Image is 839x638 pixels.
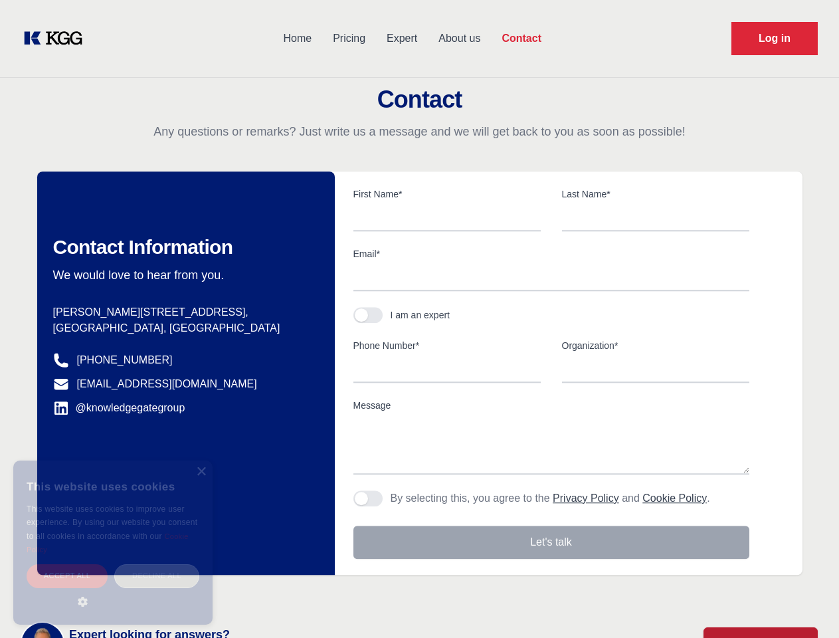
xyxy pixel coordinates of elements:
p: [GEOGRAPHIC_DATA], [GEOGRAPHIC_DATA] [53,320,314,336]
h2: Contact [16,86,823,113]
h2: Contact Information [53,235,314,259]
a: KOL Knowledge Platform: Talk to Key External Experts (KEE) [21,28,93,49]
a: [EMAIL_ADDRESS][DOMAIN_NAME] [77,376,257,392]
label: Message [353,399,749,412]
span: This website uses cookies to improve user experience. By using our website you consent to all coo... [27,504,197,541]
button: Let's talk [353,526,749,559]
label: Last Name* [562,187,749,201]
a: Request Demo [731,22,818,55]
div: Accept all [27,564,108,587]
p: Any questions or remarks? Just write us a message and we will get back to you as soon as possible! [16,124,823,140]
label: Email* [353,247,749,261]
p: We would love to hear from you. [53,267,314,283]
label: First Name* [353,187,541,201]
a: Cookie Policy [27,532,189,554]
label: Organization* [562,339,749,352]
a: @knowledgegategroup [53,400,185,416]
label: Phone Number* [353,339,541,352]
a: Contact [491,21,552,56]
a: Pricing [322,21,376,56]
div: Decline all [114,564,199,587]
a: About us [428,21,491,56]
a: Privacy Policy [553,492,619,504]
div: This website uses cookies [27,471,199,502]
a: Expert [376,21,428,56]
div: I am an expert [391,308,450,322]
iframe: Chat Widget [773,574,839,638]
a: Home [272,21,322,56]
div: Close [196,467,206,477]
p: [PERSON_NAME][STREET_ADDRESS], [53,304,314,320]
a: [PHONE_NUMBER] [77,352,173,368]
a: Cookie Policy [642,492,707,504]
p: By selecting this, you agree to the and . [391,490,710,506]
